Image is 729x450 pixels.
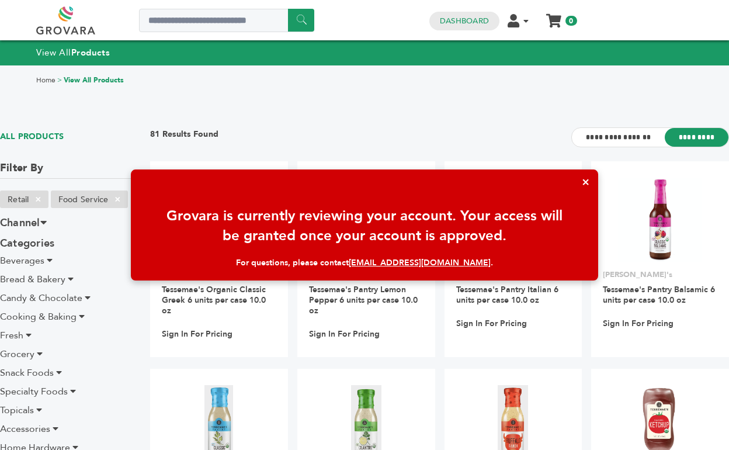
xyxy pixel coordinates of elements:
button: × [573,169,598,195]
strong: Products [71,47,110,58]
a: My Cart [547,11,560,23]
a: Home [36,75,55,85]
a: View All Products [64,75,124,85]
h3: 81 Results Found [150,129,218,147]
li: Food Service [51,191,128,208]
a: View AllProducts [36,47,110,58]
a: Tessemae's Organic Classic Greek 6 units per case 10.0 oz [162,284,266,316]
a: [EMAIL_ADDRESS][DOMAIN_NAME] [349,257,491,268]
a: Sign In For Pricing [309,329,380,340]
a: Tessemae's Pantry Italian 6 units per case 10.0 oz [456,284,558,306]
div: For questions, please contact . [143,257,586,269]
a: Sign In For Pricing [603,319,674,329]
a: Dashboard [440,16,489,26]
a: Tessemae's Pantry Balsamic 6 units per case 10.0 oz [603,284,715,306]
a: Sign In For Pricing [162,329,232,340]
div: Grovara is currently reviewing your account. Your access will be granted once your account is app... [143,206,586,245]
a: Sign In For Pricing [456,319,527,329]
a: Tessemae's Pantry Lemon Pepper 6 units per case 10.0 oz [309,284,418,316]
span: × [29,192,48,206]
input: Search a product or brand... [139,9,314,32]
img: Tessemae's Pantry Balsamic 6 units per case 10.0 oz [618,178,703,262]
span: 0 [565,16,577,26]
span: × [108,192,127,206]
span: > [57,75,62,85]
p: [PERSON_NAME]'s [603,269,717,280]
